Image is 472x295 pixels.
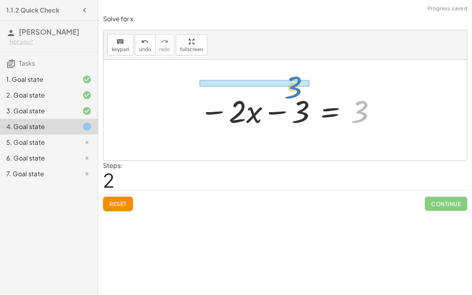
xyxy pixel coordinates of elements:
div: 4. Goal state [6,122,70,131]
i: undo [141,37,149,46]
i: Task started. [82,122,92,131]
div: Not you? [9,38,92,46]
span: fullscreen [180,47,203,52]
button: keyboardkeypad [107,34,133,55]
i: keyboard [116,37,124,46]
div: 7. Goal state [6,169,70,179]
div: 5. Goal state [6,138,70,147]
h4: 1.1.2 Quick Check [6,6,59,15]
div: 3. Goal state [6,106,70,116]
i: Task not started. [82,138,92,147]
span: undo [139,47,151,52]
span: keypad [112,47,129,52]
span: Tasks [19,59,35,67]
button: undoundo [135,34,155,55]
div: 6. Goal state [6,153,70,163]
i: Task not started. [82,169,92,179]
button: redoredo [155,34,174,55]
i: redo [161,37,168,46]
div: 2. Goal state [6,90,70,100]
p: Solve for x. [103,15,467,24]
i: Task finished and correct. [82,75,92,84]
button: Reset [103,197,133,211]
div: 1. Goal state [6,75,70,84]
button: fullscreen [176,34,207,55]
span: [PERSON_NAME] [19,27,79,36]
span: Progress saved [428,5,467,13]
i: Task not started. [82,153,92,163]
i: Task finished and correct. [82,90,92,100]
label: Steps: [103,161,123,170]
span: 2 [103,168,114,192]
span: redo [159,47,170,52]
span: Reset [109,200,127,207]
i: Task finished and correct. [82,106,92,116]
